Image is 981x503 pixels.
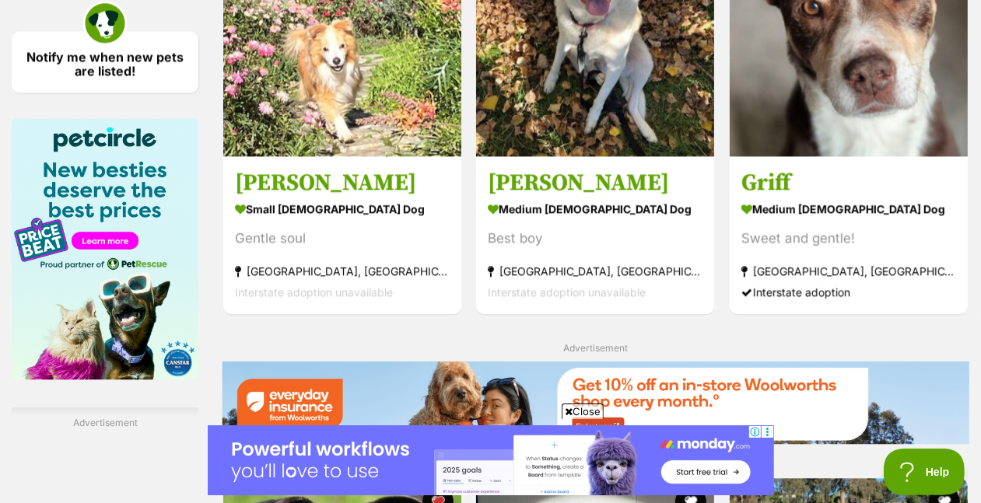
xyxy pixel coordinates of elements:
[235,285,393,299] span: Interstate adoption unavailable
[741,197,956,220] strong: medium [DEMOGRAPHIC_DATA] Dog
[12,118,198,379] img: Pet Circle promo banner
[741,281,956,302] div: Interstate adoption
[223,156,461,314] a: [PERSON_NAME] small [DEMOGRAPHIC_DATA] Dog Gentle soul [GEOGRAPHIC_DATA], [GEOGRAPHIC_DATA] Inter...
[488,197,702,220] strong: medium [DEMOGRAPHIC_DATA] Dog
[488,260,702,281] strong: [GEOGRAPHIC_DATA], [GEOGRAPHIC_DATA]
[235,260,450,281] strong: [GEOGRAPHIC_DATA], [GEOGRAPHIC_DATA]
[562,403,604,419] span: Close
[884,449,965,495] iframe: Help Scout Beacon - Open
[563,342,628,354] span: Advertisement
[488,285,646,299] span: Interstate adoption unavailable
[741,168,956,197] h3: Griff
[235,197,450,220] strong: small [DEMOGRAPHIC_DATA] Dog
[741,228,956,249] div: Sweet and gentle!
[235,228,450,249] div: Gentle soul
[208,425,774,495] iframe: Advertisement
[222,361,969,444] img: Everyday Insurance promotional banner
[488,228,702,249] div: Best boy
[476,156,714,314] a: [PERSON_NAME] medium [DEMOGRAPHIC_DATA] Dog Best boy [GEOGRAPHIC_DATA], [GEOGRAPHIC_DATA] Interst...
[488,168,702,197] h3: [PERSON_NAME]
[741,260,956,281] strong: [GEOGRAPHIC_DATA], [GEOGRAPHIC_DATA]
[730,156,968,314] a: Griff medium [DEMOGRAPHIC_DATA] Dog Sweet and gentle! [GEOGRAPHIC_DATA], [GEOGRAPHIC_DATA] Inters...
[235,168,450,197] h3: [PERSON_NAME]
[12,31,198,93] a: Notify me when new pets are listed!
[222,361,969,446] a: Everyday Insurance promotional banner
